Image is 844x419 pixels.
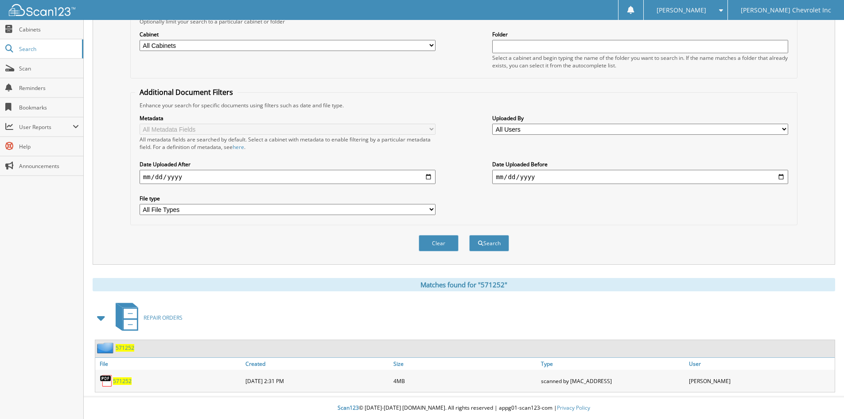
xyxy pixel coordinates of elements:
label: Date Uploaded After [140,161,436,168]
a: here [233,143,244,151]
label: Uploaded By [492,114,788,122]
div: [PERSON_NAME] [687,372,835,390]
button: Search [469,235,509,251]
span: Bookmarks [19,104,79,111]
div: 4MB [391,372,539,390]
div: Optionally limit your search to a particular cabinet or folder [135,18,793,25]
iframe: Chat Widget [800,376,844,419]
div: © [DATE]-[DATE] [DOMAIN_NAME]. All rights reserved | appg01-scan123-com | [84,397,844,419]
a: 571252 [113,377,132,385]
a: 571252 [116,344,134,352]
span: REPAIR ORDERS [144,314,183,321]
div: [DATE] 2:31 PM [243,372,391,390]
span: [PERSON_NAME] Chevrolet Inc [741,8,831,13]
input: end [492,170,788,184]
div: scanned by [MAC_ADDRESS] [539,372,687,390]
label: File type [140,195,436,202]
label: Metadata [140,114,436,122]
span: Cabinets [19,26,79,33]
a: Privacy Policy [557,404,590,411]
a: Size [391,358,539,370]
div: Matches found for "571252" [93,278,835,291]
input: start [140,170,436,184]
span: Reminders [19,84,79,92]
span: Scan [19,65,79,72]
div: Select a cabinet and begin typing the name of the folder you want to search in. If the name match... [492,54,788,69]
img: PDF.png [100,374,113,388]
span: Announcements [19,162,79,170]
span: Scan123 [338,404,359,411]
div: Enhance your search for specific documents using filters such as date and file type. [135,102,793,109]
a: Created [243,358,391,370]
a: Type [539,358,687,370]
label: Date Uploaded Before [492,161,788,168]
div: All metadata fields are searched by default. Select a cabinet with metadata to enable filtering b... [140,136,436,151]
span: User Reports [19,123,73,131]
a: File [95,358,243,370]
span: [PERSON_NAME] [657,8,706,13]
a: REPAIR ORDERS [110,300,183,335]
a: User [687,358,835,370]
span: Search [19,45,78,53]
label: Folder [492,31,788,38]
button: Clear [419,235,459,251]
label: Cabinet [140,31,436,38]
img: folder2.png [97,342,116,353]
legend: Additional Document Filters [135,87,237,97]
img: scan123-logo-white.svg [9,4,75,16]
span: Help [19,143,79,150]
